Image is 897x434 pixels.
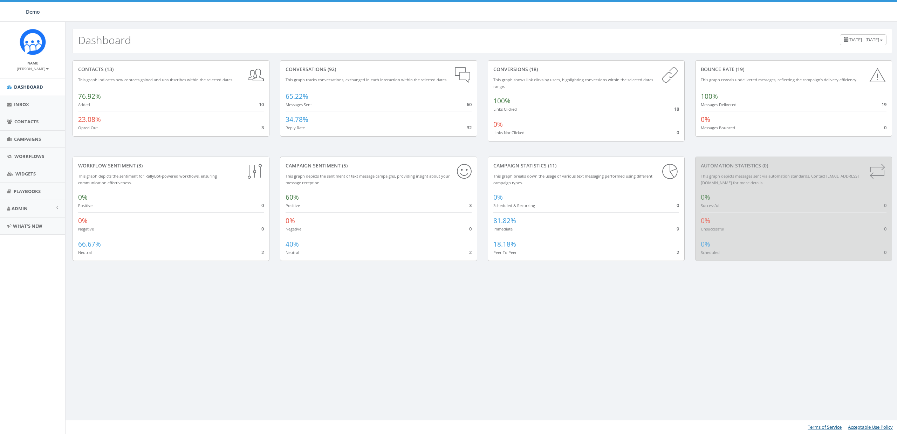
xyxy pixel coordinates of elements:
small: Messages Sent [286,102,312,107]
img: Icon_1.png [20,29,46,55]
small: Scheduled & Recurring [493,203,535,208]
small: [PERSON_NAME] [17,66,49,71]
small: This graph depicts messages sent via automation standards. Contact [EMAIL_ADDRESS][DOMAIN_NAME] f... [701,173,859,185]
div: conversions [493,66,679,73]
span: Campaigns [14,136,41,142]
span: Dashboard [14,84,43,90]
span: 32 [467,124,472,131]
span: 0% [493,120,503,129]
span: 0 [469,226,472,232]
span: Workflows [14,153,44,159]
span: Widgets [15,171,36,177]
span: 100% [493,96,511,105]
span: 40% [286,240,299,249]
small: Messages Delivered [701,102,737,107]
span: (18) [528,66,538,73]
small: Positive [286,203,300,208]
span: 19 [882,101,886,108]
span: Admin [12,205,28,212]
span: 0% [701,240,710,249]
small: Unsuccessful [701,226,724,232]
div: Campaign Statistics [493,162,679,169]
small: This graph reveals undelivered messages, reflecting the campaign's delivery efficiency. [701,77,857,82]
span: (0) [761,162,768,169]
span: 34.78% [286,115,308,124]
small: This graph shows link clicks by users, highlighting conversions within the selected dates range. [493,77,653,89]
small: Successful [701,203,719,208]
span: 0 [884,226,886,232]
span: 0% [701,193,710,202]
span: 3 [261,124,264,131]
span: 0 [677,202,679,208]
a: [PERSON_NAME] [17,65,49,71]
span: (11) [547,162,556,169]
small: Name [27,61,38,66]
span: 10 [259,101,264,108]
small: Links Clicked [493,106,517,112]
span: (19) [734,66,744,73]
span: Demo [26,8,40,15]
span: 9 [677,226,679,232]
span: 65.22% [286,92,308,101]
span: 0 [884,124,886,131]
div: Automation Statistics [701,162,886,169]
span: 2 [261,249,264,255]
span: 0% [286,216,295,225]
div: Workflow Sentiment [78,162,264,169]
div: Bounce Rate [701,66,886,73]
small: Peer To Peer [493,250,517,255]
small: This graph depicts the sentiment for RallyBot-powered workflows, ensuring communication effective... [78,173,217,185]
small: Links Not Clicked [493,130,525,135]
small: Negative [286,226,301,232]
small: Positive [78,203,93,208]
small: Negative [78,226,94,232]
span: 0% [701,115,710,124]
span: 3 [469,202,472,208]
span: 18 [674,106,679,112]
span: 0 [261,226,264,232]
span: 0% [78,216,88,225]
small: This graph tracks conversations, exchanged in each interaction within the selected dates. [286,77,447,82]
small: Scheduled [701,250,720,255]
span: 0 [884,249,886,255]
a: Acceptable Use Policy [848,424,893,430]
div: contacts [78,66,264,73]
span: 0 [884,202,886,208]
a: Terms of Service [808,424,842,430]
span: 23.08% [78,115,101,124]
small: Neutral [78,250,92,255]
span: 0 [677,129,679,136]
small: This graph breaks down the usage of various text messaging performed using different campaign types. [493,173,652,185]
small: Added [78,102,90,107]
small: Reply Rate [286,125,305,130]
span: 0 [261,202,264,208]
small: Messages Bounced [701,125,735,130]
span: 81.82% [493,216,516,225]
div: Campaign Sentiment [286,162,471,169]
span: 2 [677,249,679,255]
span: Inbox [14,101,29,108]
span: 60 [467,101,472,108]
span: What's New [13,223,42,229]
h2: Dashboard [78,34,131,46]
span: 76.92% [78,92,101,101]
small: This graph depicts the sentiment of text message campaigns, providing insight about your message ... [286,173,450,185]
span: (5) [341,162,348,169]
small: Immediate [493,226,513,232]
small: Neutral [286,250,299,255]
span: (92) [326,66,336,73]
span: [DATE] - [DATE] [848,36,879,43]
span: 0% [493,193,503,202]
span: 0% [78,193,88,202]
span: 2 [469,249,472,255]
small: This graph indicates new contacts gained and unsubscribes within the selected dates. [78,77,233,82]
span: (3) [136,162,143,169]
small: Opted Out [78,125,98,130]
div: conversations [286,66,471,73]
span: 0% [701,216,710,225]
span: Contacts [14,118,39,125]
span: (13) [104,66,114,73]
span: 100% [701,92,718,101]
span: 18.18% [493,240,516,249]
span: 66.67% [78,240,101,249]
